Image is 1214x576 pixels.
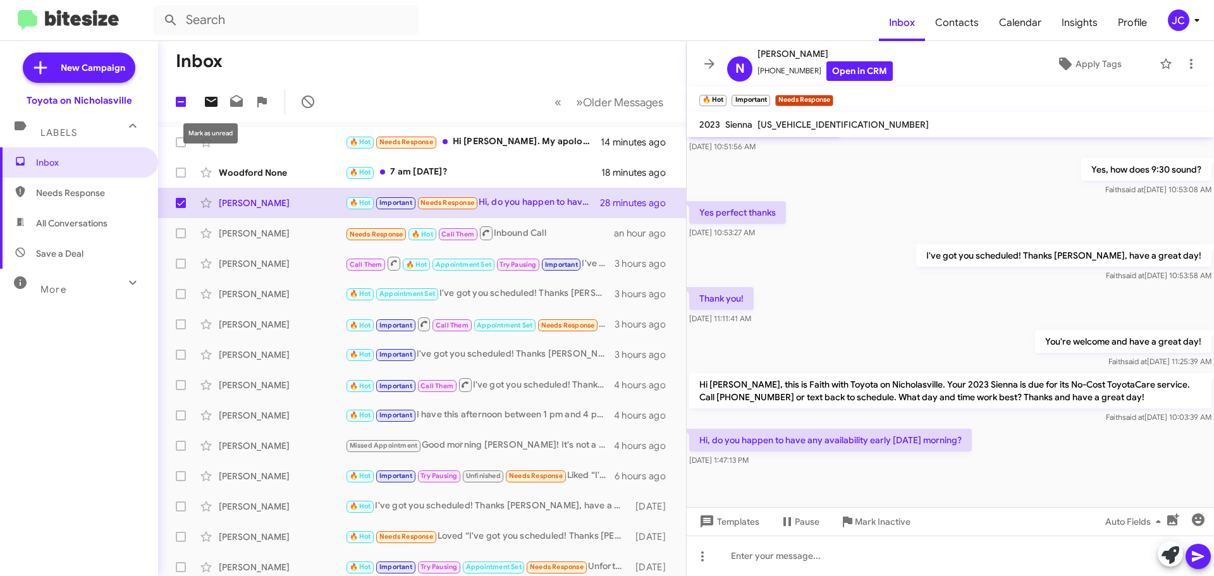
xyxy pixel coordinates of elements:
div: Hi [PERSON_NAME]. My apologies for all the messages but my wife was able to get in for an oil cha... [345,135,601,149]
div: Thanks [345,316,615,332]
div: 4 hours ago [614,409,676,422]
div: 6 hours ago [615,470,676,482]
span: Unfinished [466,472,501,480]
span: More [40,284,66,295]
input: Search [153,5,419,35]
p: I've got you scheduled! Thanks [PERSON_NAME], have a great day! [916,244,1211,267]
div: JC [1168,9,1189,31]
span: 🔥 Hot [350,199,371,207]
div: 3 hours ago [615,348,676,361]
p: Hi [PERSON_NAME], this is Faith with Toyota on Nicholasville. Your 2023 Sienna is due for its No-... [689,373,1211,408]
div: 3 hours ago [615,288,676,300]
div: [PERSON_NAME] [219,530,345,543]
button: Auto Fields [1095,510,1176,533]
span: Insights [1052,4,1108,41]
div: [PERSON_NAME] [219,409,345,422]
div: I've got you scheduled! Thanks [PERSON_NAME], have a great day! [345,499,629,513]
div: Good morning [PERSON_NAME]! It's not a problem, thank you for letting me know! :) When would you ... [345,438,614,453]
span: Important [545,260,578,269]
span: said at [1122,271,1144,280]
div: [PERSON_NAME] [219,470,345,482]
p: Hi, do you happen to have any availability early [DATE] morning? [689,429,972,451]
button: Pause [769,510,830,533]
span: 🔥 Hot [350,411,371,419]
button: JC [1157,9,1200,31]
div: 18 minutes ago [601,166,676,179]
button: Previous [547,89,569,115]
span: Needs Response [350,230,403,238]
p: You're welcome and have a great day! [1035,330,1211,353]
span: Auto Fields [1105,510,1166,533]
span: Needs Response [36,187,144,199]
span: Important [379,472,412,480]
div: [PERSON_NAME] [219,197,345,209]
span: Sienna [725,119,752,130]
nav: Page navigation example [548,89,671,115]
span: Important [379,411,412,419]
small: Needs Response [775,95,833,106]
div: 28 minutes ago [600,197,676,209]
span: 🔥 Hot [350,472,371,480]
div: 7 am [DATE]? [345,165,601,180]
span: 🔥 Hot [350,290,371,298]
span: Try Pausing [420,563,457,571]
span: 🔥 Hot [412,230,433,238]
button: Next [568,89,671,115]
div: [PERSON_NAME] [219,288,345,300]
span: [PHONE_NUMBER] [757,61,893,81]
div: [DATE] [629,561,676,573]
span: Labels [40,127,77,138]
h1: Inbox [176,51,223,71]
span: Appointment Set [466,563,522,571]
span: Needs Response [530,563,584,571]
span: 🔥 Hot [406,260,427,269]
p: Yes perfect thanks [689,201,786,224]
div: 3 hours ago [615,257,676,270]
span: said at [1122,185,1144,194]
span: Templates [697,510,759,533]
span: » [576,94,583,110]
span: Older Messages [583,95,663,109]
span: [DATE] 10:53:27 AM [689,228,755,237]
span: Important [379,321,412,329]
span: Needs Response [379,532,433,541]
span: Faith [DATE] 10:53:58 AM [1106,271,1211,280]
div: [PERSON_NAME] [219,439,345,452]
small: Important [732,95,769,106]
div: 4 hours ago [614,439,676,452]
span: Appointment Set [477,321,532,329]
div: I've got you scheduled! Thanks [PERSON_NAME], have a great day! [345,377,614,393]
div: 3 hours ago [615,318,676,331]
span: Inbox [879,4,925,41]
div: 14 minutes ago [601,136,676,149]
span: Apply Tags [1076,52,1122,75]
span: Try Pausing [420,472,457,480]
span: Important [379,350,412,358]
a: Profile [1108,4,1157,41]
div: Mark as unread [183,123,238,144]
span: Contacts [925,4,989,41]
div: Hi, do you happen to have any availability early [DATE] morning? [345,195,600,210]
span: N [735,59,745,79]
div: [PERSON_NAME] [219,257,345,270]
span: Missed Appointment [350,441,418,450]
span: Appointment Set [436,260,491,269]
p: Yes, how does 9:30 sound? [1081,158,1211,181]
div: I've got you scheduled! Thanks [PERSON_NAME], have a great day! [345,347,615,362]
span: Important [379,199,412,207]
div: [PERSON_NAME] [219,379,345,391]
span: Needs Response [420,199,474,207]
div: [PERSON_NAME] [219,561,345,573]
span: Inbox [36,156,144,169]
span: New Campaign [61,61,125,74]
button: Mark Inactive [830,510,921,533]
button: Templates [687,510,769,533]
span: Save a Deal [36,247,83,260]
div: Unfortunately no. I work [DATE]. Thanks for getting back with me. I'll find an alternative option. [345,560,629,574]
span: Needs Response [541,321,595,329]
div: [PERSON_NAME] [219,500,345,513]
a: Calendar [989,4,1052,41]
div: 4 hours ago [614,379,676,391]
